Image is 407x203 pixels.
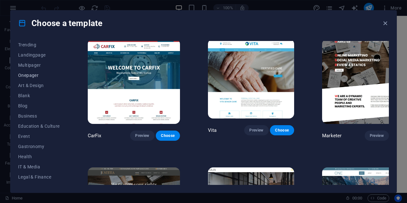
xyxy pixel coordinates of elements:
[88,132,101,139] p: CarFix
[18,162,60,172] button: IT & Media
[18,63,60,68] span: Multipager
[18,121,60,131] button: Education & Culture
[18,174,60,179] span: Legal & Finance
[18,83,60,88] span: Art & Design
[18,40,60,50] button: Trending
[322,132,341,139] p: Marketer
[370,133,384,138] span: Preview
[156,131,180,141] button: Choose
[18,18,102,28] h4: Choose a template
[18,141,60,152] button: Gastronomy
[130,131,154,141] button: Preview
[18,182,60,192] button: Non-Profit
[161,133,175,138] span: Choose
[18,42,60,47] span: Trending
[275,128,289,133] span: Choose
[270,125,294,135] button: Choose
[18,70,60,80] button: Onepager
[365,131,389,141] button: Preview
[208,39,294,118] img: Vita
[18,113,60,118] span: Business
[18,103,60,108] span: Blog
[249,128,263,133] span: Preview
[18,52,60,58] span: Landingpage
[18,164,60,169] span: IT & Media
[18,134,60,139] span: Event
[18,124,60,129] span: Education & Culture
[18,131,60,141] button: Event
[18,185,60,190] span: Non-Profit
[208,127,217,133] p: Vita
[244,125,268,135] button: Preview
[18,50,60,60] button: Landingpage
[135,133,149,138] span: Preview
[18,101,60,111] button: Blog
[18,111,60,121] button: Business
[18,152,60,162] button: Health
[18,73,60,78] span: Onepager
[88,39,180,124] img: CarFix
[18,144,60,149] span: Gastronomy
[18,93,60,98] span: Blank
[18,80,60,91] button: Art & Design
[18,91,60,101] button: Blank
[18,60,60,70] button: Multipager
[18,154,60,159] span: Health
[18,172,60,182] button: Legal & Finance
